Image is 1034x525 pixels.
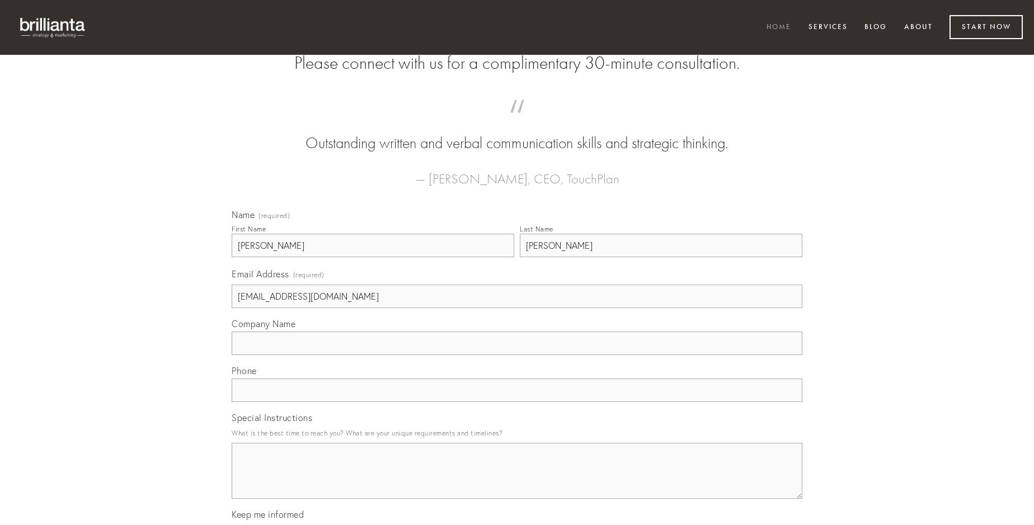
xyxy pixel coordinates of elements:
[801,18,855,37] a: Services
[232,209,255,220] span: Name
[950,15,1023,39] a: Start Now
[250,111,784,154] blockquote: Outstanding written and verbal communication skills and strategic thinking.
[232,412,312,423] span: Special Instructions
[857,18,894,37] a: Blog
[232,365,257,376] span: Phone
[250,154,784,190] figcaption: — [PERSON_NAME], CEO, TouchPlan
[11,11,95,44] img: brillianta - research, strategy, marketing
[232,268,289,280] span: Email Address
[520,225,553,233] div: Last Name
[293,267,325,282] span: (required)
[232,53,802,74] h2: Please connect with us for a complimentary 30-minute consultation.
[232,425,802,441] p: What is the best time to reach you? What are your unique requirements and timelines?
[897,18,940,37] a: About
[250,111,784,133] span: “
[232,318,295,329] span: Company Name
[759,18,798,37] a: Home
[232,509,304,520] span: Keep me informed
[258,212,290,219] span: (required)
[232,225,266,233] div: First Name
